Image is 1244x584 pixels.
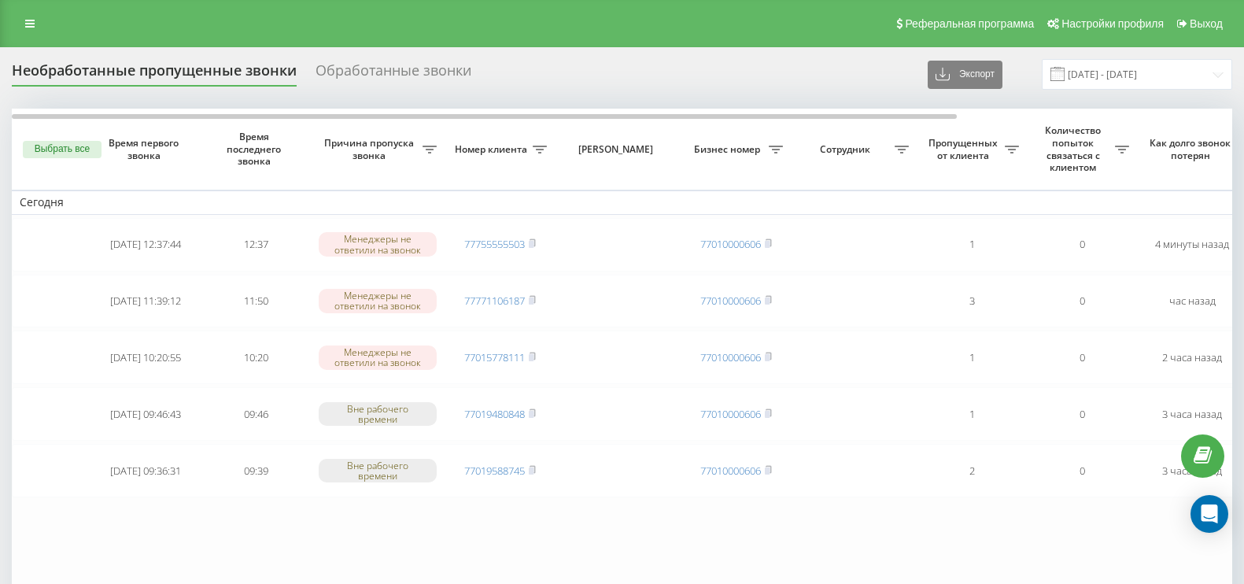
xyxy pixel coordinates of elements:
span: Пропущенных от клиента [925,137,1005,161]
a: 77010000606 [700,294,761,308]
a: 77010000606 [700,407,761,421]
td: 0 [1027,218,1137,272]
a: 77010000606 [700,237,761,251]
td: 0 [1027,331,1137,384]
td: 3 [917,275,1027,328]
span: Количество попыток связаться с клиентом [1035,124,1115,173]
a: 77019480848 [464,407,525,421]
div: Менеджеры не ответили на звонок [319,346,437,369]
td: 1 [917,218,1027,272]
span: Время первого звонка [103,137,188,161]
span: Сотрудник [799,143,895,156]
a: 77755555503 [464,237,525,251]
td: 12:37 [201,218,311,272]
td: 2 [917,444,1027,497]
td: [DATE] 09:46:43 [90,387,201,441]
div: Менеджеры не ответили на звонок [319,289,437,312]
td: [DATE] 12:37:44 [90,218,201,272]
td: 11:50 [201,275,311,328]
span: Реферальная программа [905,17,1034,30]
div: Обработанные звонки [316,62,471,87]
div: Менеджеры не ответили на звонок [319,232,437,256]
a: 77010000606 [700,464,761,478]
div: Необработанные пропущенные звонки [12,62,297,87]
span: Выход [1190,17,1223,30]
a: 77771106187 [464,294,525,308]
td: [DATE] 09:36:31 [90,444,201,497]
a: 77015778111 [464,350,525,364]
a: 77010000606 [700,350,761,364]
span: Как долго звонок потерян [1150,137,1235,161]
div: Вне рабочего времени [319,402,437,426]
td: 1 [917,331,1027,384]
span: Время последнего звонка [213,131,298,168]
a: 77019588745 [464,464,525,478]
td: 09:46 [201,387,311,441]
td: 09:39 [201,444,311,497]
button: Экспорт [928,61,1002,89]
td: 0 [1027,387,1137,441]
td: [DATE] 10:20:55 [90,331,201,384]
td: 0 [1027,444,1137,497]
div: Вне рабочего времени [319,459,437,482]
button: Выбрать все [23,141,102,158]
span: Бизнес номер [688,143,769,156]
span: Номер клиента [452,143,533,156]
td: [DATE] 11:39:12 [90,275,201,328]
div: Open Intercom Messenger [1190,495,1228,533]
td: 0 [1027,275,1137,328]
span: [PERSON_NAME] [568,143,667,156]
span: Настройки профиля [1061,17,1164,30]
td: 10:20 [201,331,311,384]
td: 1 [917,387,1027,441]
span: Причина пропуска звонка [319,137,423,161]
